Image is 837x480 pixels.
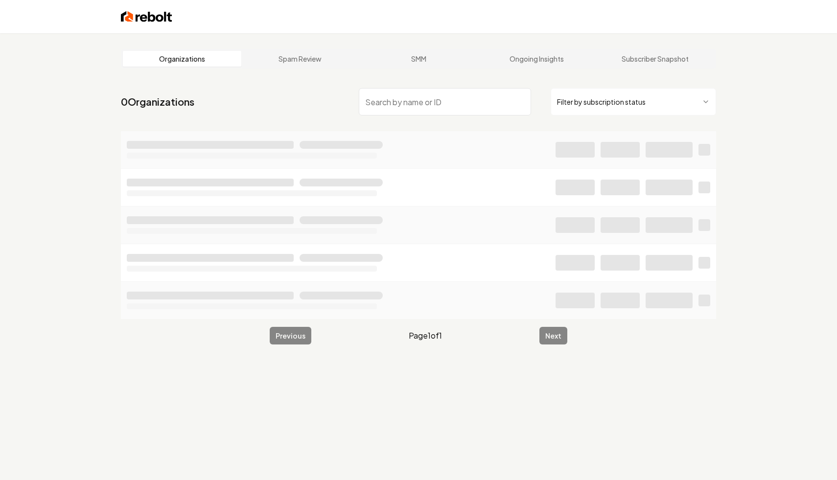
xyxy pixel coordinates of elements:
[409,330,442,342] span: Page 1 of 1
[123,51,241,67] a: Organizations
[359,88,531,115] input: Search by name or ID
[121,95,194,109] a: 0Organizations
[241,51,360,67] a: Spam Review
[121,10,172,23] img: Rebolt Logo
[359,51,478,67] a: SMM
[478,51,596,67] a: Ongoing Insights
[596,51,714,67] a: Subscriber Snapshot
